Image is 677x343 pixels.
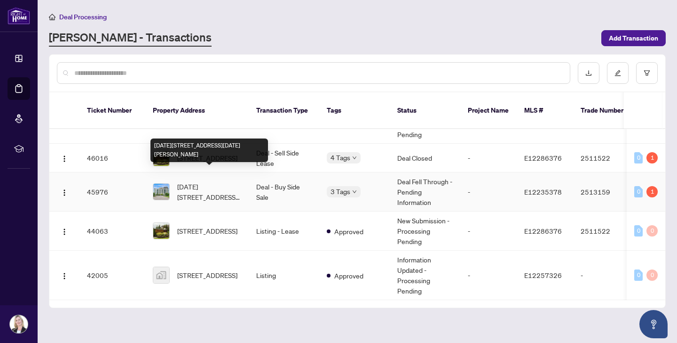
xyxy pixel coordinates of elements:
[609,31,658,46] span: Add Transaction
[390,172,460,212] td: Deal Fell Through - Pending Information
[646,186,658,197] div: 1
[177,270,237,280] span: [STREET_ADDRESS]
[59,13,107,21] span: Deal Processing
[177,226,237,236] span: [STREET_ADDRESS]
[636,62,658,84] button: filter
[79,144,145,172] td: 46016
[334,226,363,237] span: Approved
[524,227,562,235] span: E12286376
[79,172,145,212] td: 45976
[573,172,639,212] td: 2513159
[634,225,643,237] div: 0
[177,181,241,202] span: [DATE][STREET_ADDRESS][DATE][PERSON_NAME]
[639,310,668,338] button: Open asap
[390,92,460,129] th: Status
[524,271,562,279] span: E12257326
[150,139,268,162] div: [DATE][STREET_ADDRESS][DATE][PERSON_NAME]
[352,155,357,160] span: down
[460,251,517,300] td: -
[646,152,658,163] div: 1
[61,228,68,236] img: Logo
[460,144,517,172] td: -
[319,92,390,129] th: Tags
[524,154,562,162] span: E12286376
[614,70,621,76] span: edit
[646,225,658,237] div: 0
[517,92,573,129] th: MLS #
[79,92,145,129] th: Ticket Number
[460,212,517,251] td: -
[607,62,629,84] button: edit
[573,92,639,129] th: Trade Number
[249,144,319,172] td: Deal - Sell Side Lease
[331,186,350,197] span: 3 Tags
[644,70,650,76] span: filter
[573,144,639,172] td: 2511522
[153,267,169,283] img: thumbnail-img
[390,144,460,172] td: Deal Closed
[460,172,517,212] td: -
[634,152,643,163] div: 0
[61,189,68,196] img: Logo
[249,172,319,212] td: Deal - Buy Side Sale
[390,251,460,300] td: Information Updated - Processing Pending
[145,92,249,129] th: Property Address
[524,188,562,196] span: E12235378
[331,152,350,163] span: 4 Tags
[460,92,517,129] th: Project Name
[390,212,460,251] td: New Submission - Processing Pending
[352,189,357,194] span: down
[249,251,319,300] td: Listing
[57,150,72,165] button: Logo
[573,251,639,300] td: -
[49,30,212,47] a: [PERSON_NAME] - Transactions
[585,70,592,76] span: download
[79,212,145,251] td: 44063
[153,184,169,200] img: thumbnail-img
[153,223,169,239] img: thumbnail-img
[634,269,643,281] div: 0
[601,30,666,46] button: Add Transaction
[8,7,30,24] img: logo
[249,212,319,251] td: Listing - Lease
[249,92,319,129] th: Transaction Type
[79,251,145,300] td: 42005
[573,212,639,251] td: 2511522
[49,14,55,20] span: home
[334,270,363,281] span: Approved
[646,269,658,281] div: 0
[61,155,68,163] img: Logo
[10,315,28,333] img: Profile Icon
[57,184,72,199] button: Logo
[61,272,68,280] img: Logo
[57,268,72,283] button: Logo
[634,186,643,197] div: 0
[57,223,72,238] button: Logo
[578,62,599,84] button: download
